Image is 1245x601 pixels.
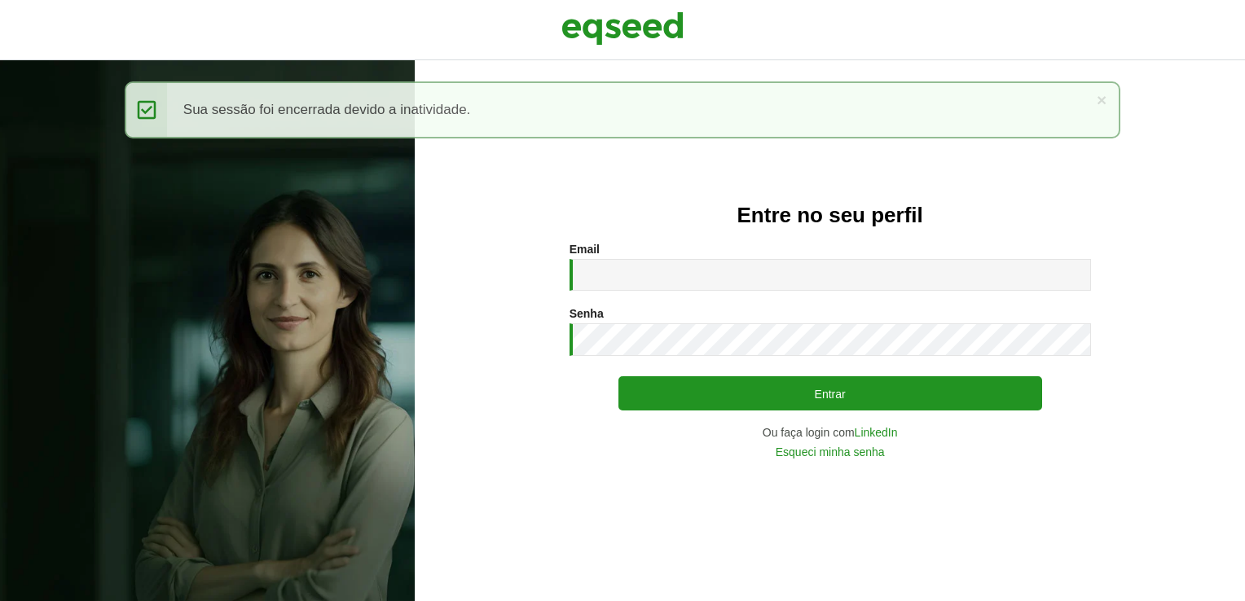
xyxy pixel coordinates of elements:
[570,308,604,319] label: Senha
[561,8,684,49] img: EqSeed Logo
[447,204,1212,227] h2: Entre no seu perfil
[570,243,600,255] label: Email
[125,81,1120,138] div: Sua sessão foi encerrada devido a inatividade.
[1097,91,1106,108] a: ×
[776,446,885,458] a: Esqueci minha senha
[618,376,1042,410] button: Entrar
[570,427,1091,438] div: Ou faça login com
[855,427,898,438] a: LinkedIn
